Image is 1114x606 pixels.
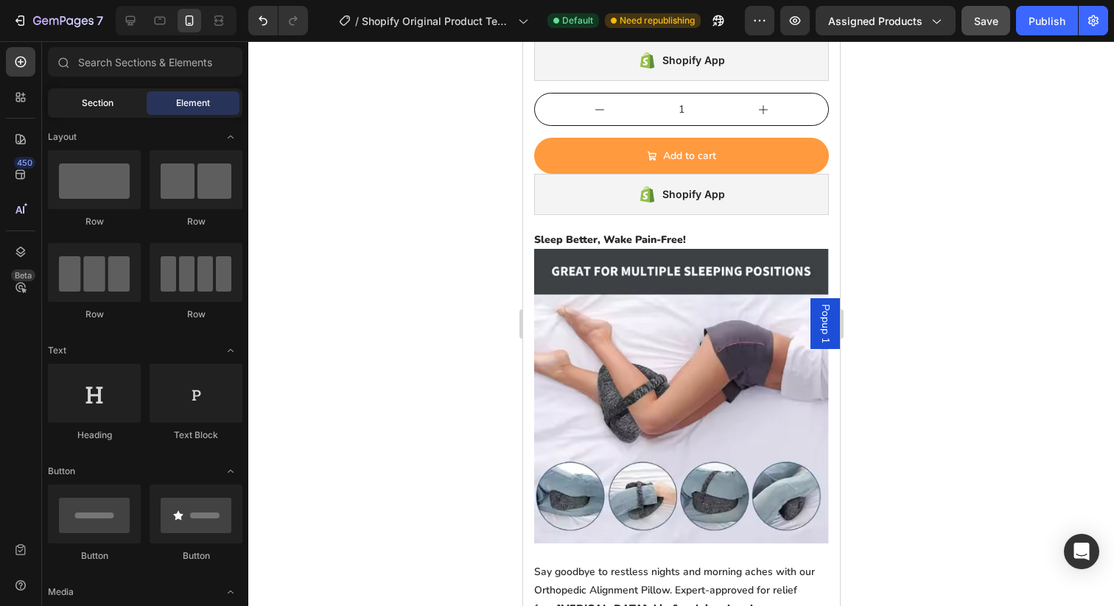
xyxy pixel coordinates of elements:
[150,549,242,563] div: Button
[219,339,242,362] span: Toggle open
[6,6,110,35] button: 7
[11,269,35,281] div: Beta
[48,429,141,442] div: Heading
[562,14,593,27] span: Default
[150,429,242,442] div: Text Block
[219,459,242,483] span: Toggle open
[1064,534,1099,569] div: Open Intercom Messenger
[620,14,695,27] span: Need republishing
[150,308,242,321] div: Row
[1016,6,1078,35] button: Publish
[219,580,242,604] span: Toggle open
[828,13,922,29] span: Assigned Products
[48,47,242,77] input: Search Sections & Elements
[48,308,141,321] div: Row
[523,41,840,606] iframe: To enrich screen reader interactions, please activate Accessibility in Grammarly extension settings
[48,465,75,478] span: Button
[961,6,1010,35] button: Save
[82,96,113,110] span: Section
[48,585,74,599] span: Media
[48,344,66,357] span: Text
[48,130,77,144] span: Layout
[974,15,998,27] span: Save
[176,96,210,110] span: Element
[816,6,956,35] button: Assigned Products
[14,157,35,169] div: 450
[150,215,242,228] div: Row
[219,125,242,149] span: Toggle open
[48,549,141,563] div: Button
[97,12,103,29] p: 7
[248,6,308,35] div: Undo/Redo
[1029,13,1065,29] div: Publish
[48,215,141,228] div: Row
[11,560,253,593] strong: [MEDICAL_DATA], hip & pelvic aches, knee [MEDICAL_DATA], and lower [MEDICAL_DATA]
[355,13,359,29] span: /
[362,13,512,29] span: Shopify Original Product Template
